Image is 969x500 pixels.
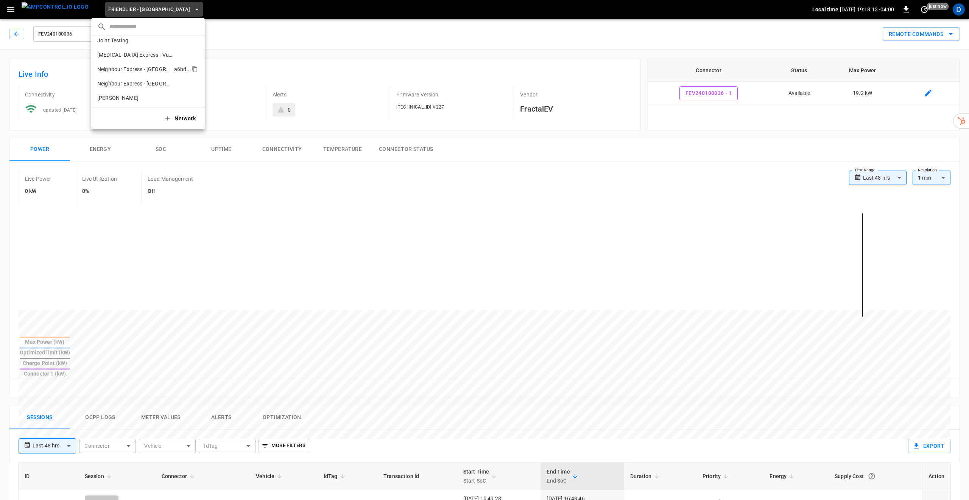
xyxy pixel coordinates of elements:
p: [PERSON_NAME] [97,94,171,102]
p: [MEDICAL_DATA] Express - Vulcan Way Richmond [97,51,172,59]
button: Network [159,111,202,126]
p: Neighbour Express - [GEOGRAPHIC_DATA] [97,80,173,87]
p: Neighbour Express - [GEOGRAPHIC_DATA] [97,65,171,73]
p: Joint Testing [97,37,171,44]
div: copy [191,65,199,74]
